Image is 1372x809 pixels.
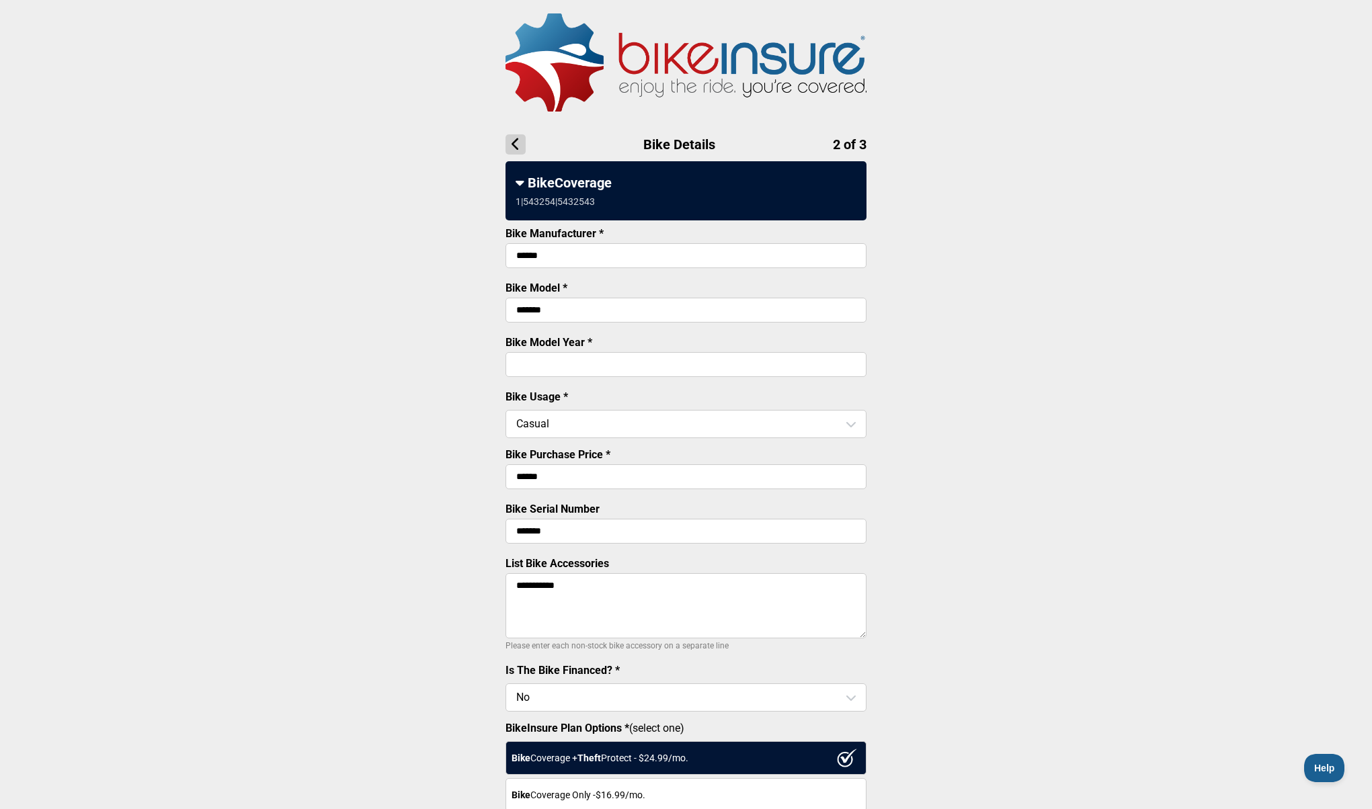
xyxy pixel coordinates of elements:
iframe: Toggle Customer Support [1304,754,1345,782]
label: Bike Serial Number [506,503,600,515]
div: Coverage + Protect - $ 24.99 /mo. [506,741,866,775]
label: Is The Bike Financed? * [506,664,620,677]
strong: Theft [577,753,601,763]
div: BikeCoverage [516,175,856,191]
label: Bike Usage * [506,390,568,403]
span: 2 of 3 [833,136,866,153]
p: Please enter each non-stock bike accessory on a separate line [506,638,866,654]
div: 1 | 543254 | 5432543 [516,196,595,207]
h1: Bike Details [506,134,866,155]
strong: Bike [512,790,530,800]
strong: BikeInsure Plan Options * [506,722,629,734]
img: ux1sgP1Haf775SAghJI38DyDlYP+32lKFAAAAAElFTkSuQmCC [837,749,857,767]
label: Bike Purchase Price * [506,448,610,461]
label: Bike Manufacturer * [506,227,604,240]
strong: Bike [512,753,530,763]
label: Bike Model * [506,282,567,294]
label: List Bike Accessories [506,557,609,570]
label: (select one) [506,722,866,734]
label: Bike Model Year * [506,336,592,349]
